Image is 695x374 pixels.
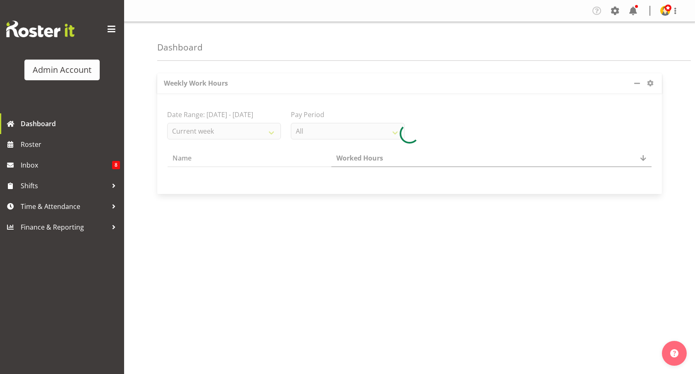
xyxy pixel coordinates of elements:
[21,117,120,130] span: Dashboard
[33,64,91,76] div: Admin Account
[660,6,670,16] img: admin-rosteritf9cbda91fdf824d97c9d6345b1f660ea.png
[21,200,108,213] span: Time & Attendance
[21,138,120,151] span: Roster
[112,161,120,169] span: 8
[21,180,108,192] span: Shifts
[157,43,203,52] h4: Dashboard
[670,349,678,357] img: help-xxl-2.png
[21,221,108,233] span: Finance & Reporting
[21,159,112,171] span: Inbox
[6,21,74,37] img: Rosterit website logo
